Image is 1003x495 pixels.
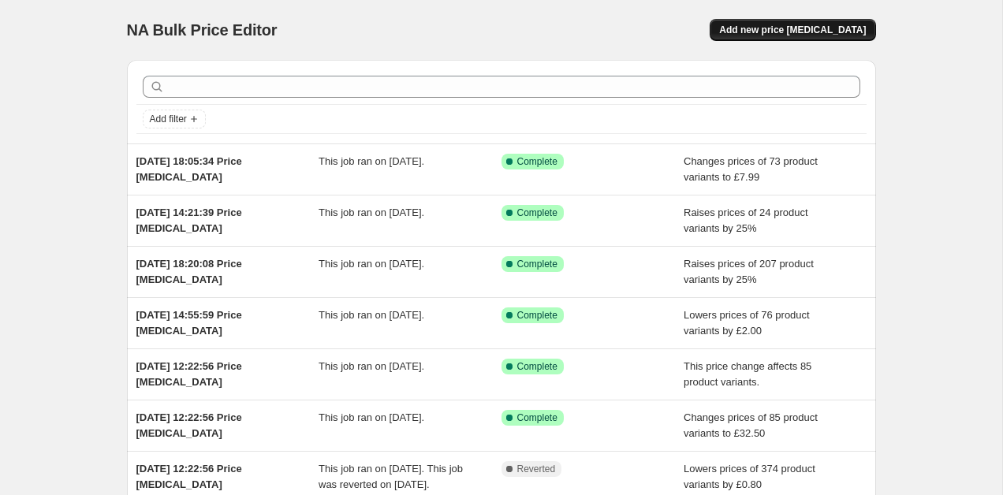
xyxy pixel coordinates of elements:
[319,309,424,321] span: This job ran on [DATE].
[684,207,808,234] span: Raises prices of 24 product variants by 25%
[684,309,810,337] span: Lowers prices of 76 product variants by £2.00
[143,110,206,128] button: Add filter
[517,411,557,424] span: Complete
[136,463,242,490] span: [DATE] 12:22:56 Price [MEDICAL_DATA]
[319,258,424,270] span: This job ran on [DATE].
[319,360,424,372] span: This job ran on [DATE].
[136,411,242,439] span: [DATE] 12:22:56 Price [MEDICAL_DATA]
[319,411,424,423] span: This job ran on [DATE].
[684,155,818,183] span: Changes prices of 73 product variants to £7.99
[319,463,463,490] span: This job ran on [DATE]. This job was reverted on [DATE].
[127,21,278,39] span: NA Bulk Price Editor
[136,309,242,337] span: [DATE] 14:55:59 Price [MEDICAL_DATA]
[719,24,866,36] span: Add new price [MEDICAL_DATA]
[136,360,242,388] span: [DATE] 12:22:56 Price [MEDICAL_DATA]
[517,309,557,322] span: Complete
[517,155,557,168] span: Complete
[684,258,814,285] span: Raises prices of 207 product variants by 25%
[710,19,875,41] button: Add new price [MEDICAL_DATA]
[319,155,424,167] span: This job ran on [DATE].
[517,463,556,475] span: Reverted
[136,258,242,285] span: [DATE] 18:20:08 Price [MEDICAL_DATA]
[517,258,557,270] span: Complete
[684,411,818,439] span: Changes prices of 85 product variants to £32.50
[150,113,187,125] span: Add filter
[684,463,815,490] span: Lowers prices of 374 product variants by £0.80
[684,360,811,388] span: This price change affects 85 product variants.
[319,207,424,218] span: This job ran on [DATE].
[517,207,557,219] span: Complete
[517,360,557,373] span: Complete
[136,207,242,234] span: [DATE] 14:21:39 Price [MEDICAL_DATA]
[136,155,242,183] span: [DATE] 18:05:34 Price [MEDICAL_DATA]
